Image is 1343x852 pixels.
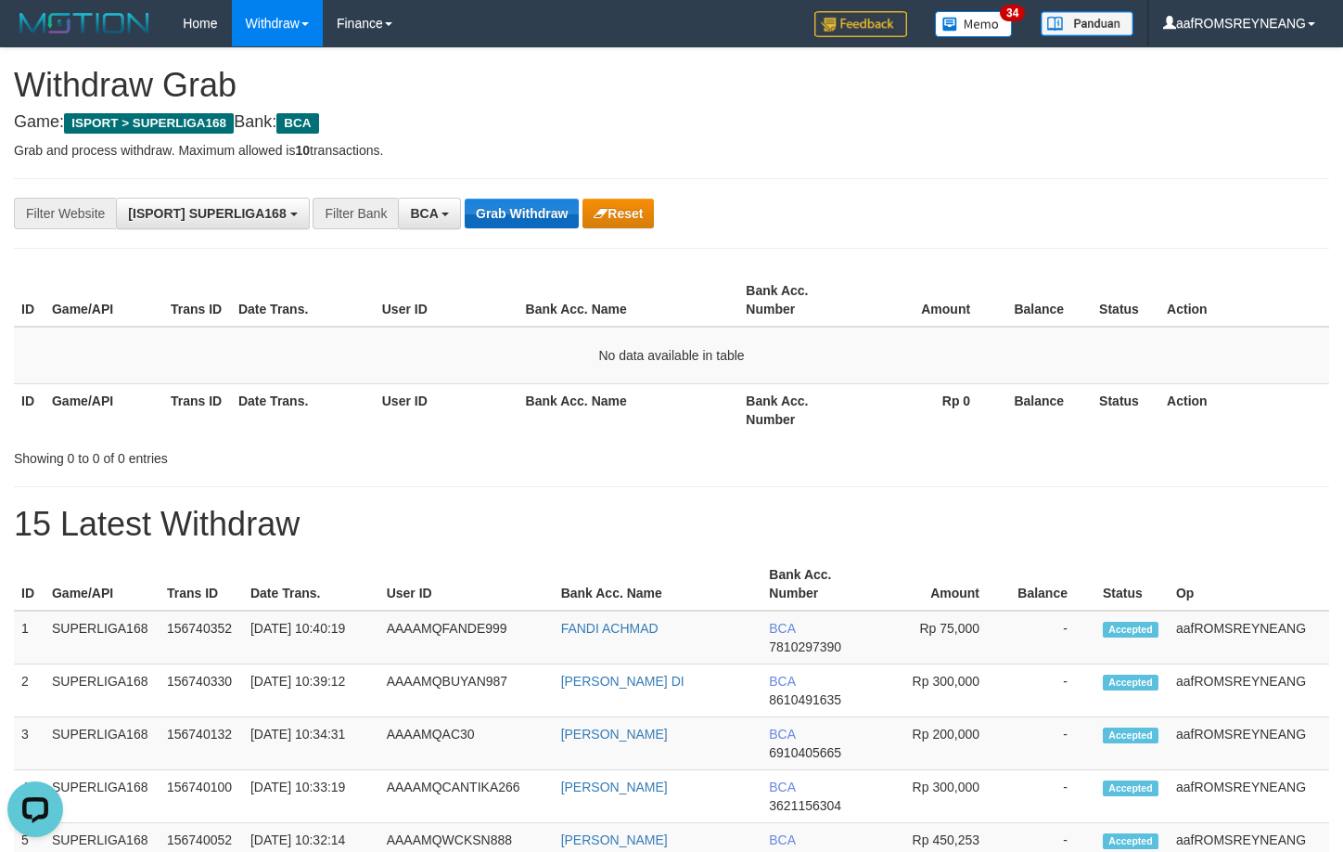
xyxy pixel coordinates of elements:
th: Amount [857,274,998,327]
td: SUPERLIGA168 [45,717,160,770]
button: Grab Withdraw [465,199,579,228]
th: ID [14,274,45,327]
th: ID [14,383,45,436]
button: Open LiveChat chat widget [7,7,63,63]
a: [PERSON_NAME] [561,833,668,847]
td: 1 [14,611,45,665]
td: - [1007,611,1095,665]
th: Status [1092,274,1159,327]
th: Balance [998,274,1092,327]
td: - [1007,665,1095,717]
a: FANDI ACHMAD [561,621,659,636]
th: Date Trans. [243,558,379,611]
th: User ID [379,558,554,611]
td: AAAAMQAC30 [379,717,554,770]
div: Filter Website [14,198,116,229]
td: SUPERLIGA168 [45,770,160,823]
th: ID [14,558,45,611]
td: Rp 75,000 [874,611,1007,665]
th: Op [1169,558,1329,611]
td: 2 [14,665,45,717]
th: Balance [998,383,1092,436]
th: User ID [375,274,518,327]
img: Button%20Memo.svg [935,11,1013,37]
th: Amount [874,558,1007,611]
span: BCA [769,727,795,742]
a: [PERSON_NAME] [561,780,668,794]
td: aafROMSREYNEANG [1169,611,1329,665]
th: Game/API [45,383,163,436]
th: User ID [375,383,518,436]
p: Grab and process withdraw. Maximum allowed is transactions. [14,141,1329,160]
img: Feedback.jpg [814,11,907,37]
td: [DATE] 10:33:19 [243,770,379,823]
th: Bank Acc. Number [761,558,874,611]
span: BCA [769,780,795,794]
span: Accepted [1103,675,1158,691]
div: Showing 0 to 0 of 0 entries [14,442,545,468]
span: Accepted [1103,781,1158,796]
th: Trans ID [160,558,243,611]
th: Action [1159,274,1329,327]
td: 156740132 [160,717,243,770]
span: BCA [769,674,795,689]
th: Date Trans. [231,274,375,327]
td: Rp 200,000 [874,717,1007,770]
td: [DATE] 10:40:19 [243,611,379,665]
td: - [1007,717,1095,770]
td: 156740352 [160,611,243,665]
img: MOTION_logo.png [14,9,155,37]
h4: Game: Bank: [14,113,1329,132]
th: Action [1159,383,1329,436]
th: Game/API [45,558,160,611]
th: Rp 0 [857,383,998,436]
a: [PERSON_NAME] DI [561,674,684,689]
td: - [1007,770,1095,823]
img: panduan.png [1041,11,1133,36]
th: Trans ID [163,383,231,436]
td: Rp 300,000 [874,665,1007,717]
h1: Withdraw Grab [14,67,1329,104]
span: BCA [410,206,438,221]
td: AAAAMQFANDE999 [379,611,554,665]
th: Bank Acc. Number [738,274,857,327]
td: 156740100 [160,770,243,823]
span: [ISPORT] SUPERLIGA168 [128,206,286,221]
button: Reset [582,199,654,228]
button: [ISPORT] SUPERLIGA168 [116,198,309,229]
td: AAAAMQCANTIKA266 [379,770,554,823]
span: Copy 3621156304 to clipboard [769,798,841,813]
td: SUPERLIGA168 [45,665,160,717]
span: Accepted [1103,622,1158,638]
td: aafROMSREYNEANG [1169,770,1329,823]
a: [PERSON_NAME] [561,727,668,742]
span: BCA [769,833,795,847]
td: 4 [14,770,45,823]
div: Filter Bank [313,198,398,229]
td: [DATE] 10:34:31 [243,717,379,770]
th: Bank Acc. Name [518,383,739,436]
span: BCA [276,113,318,134]
span: Copy 6910405665 to clipboard [769,745,841,760]
th: Bank Acc. Number [738,383,857,436]
th: Date Trans. [231,383,375,436]
th: Game/API [45,274,163,327]
strong: 10 [295,143,310,158]
span: Accepted [1103,833,1158,849]
span: Copy 7810297390 to clipboard [769,639,841,654]
th: Balance [1007,558,1095,611]
span: BCA [769,621,795,636]
th: Status [1095,558,1169,611]
th: Trans ID [163,274,231,327]
span: Accepted [1103,728,1158,743]
td: 156740330 [160,665,243,717]
td: aafROMSREYNEANG [1169,717,1329,770]
span: ISPORT > SUPERLIGA168 [64,113,234,134]
td: AAAAMQBUYAN987 [379,665,554,717]
th: Status [1092,383,1159,436]
button: BCA [398,198,461,229]
td: aafROMSREYNEANG [1169,665,1329,717]
td: 3 [14,717,45,770]
td: [DATE] 10:39:12 [243,665,379,717]
th: Bank Acc. Name [518,274,739,327]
